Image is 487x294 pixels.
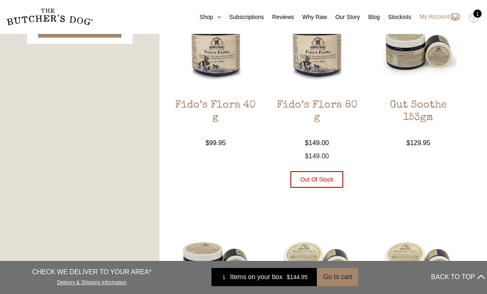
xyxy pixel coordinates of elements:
[205,139,209,146] span: $
[373,99,463,138] h2: Gut Soothe 153gm
[171,2,261,148] a: Fido’s Flora 40 gFido’s Flora 40 g $99.95
[380,13,411,22] a: Stockists
[327,13,360,22] a: Our Story
[373,2,463,92] img: Gut Soothe 153gm
[411,12,460,22] a: My Account
[305,139,329,146] bdi: 149.00
[431,267,485,287] button: BACK TO TOP
[171,99,261,138] h2: Fido’s Flora 40 g
[230,272,283,282] span: Items on your box
[305,139,309,146] span: $
[272,99,362,138] h2: Fido’s Flora 80 g
[171,2,261,92] img: Fido’s Flora 40 g
[473,10,482,18] div: 1
[272,2,362,92] img: Fido’s Flora 80 g
[373,2,463,148] a: Gut Soothe 153gmGut Soothe 153gm $129.95
[287,274,290,280] span: $
[218,273,230,281] div: 1
[317,268,358,286] button: Go to cart
[468,12,479,23] img: TBD_Cart-Full.png
[294,13,327,22] a: Why Raw
[290,171,343,188] button: Out of stock
[264,13,294,22] a: Reviews
[360,13,380,22] a: Blog
[57,277,126,285] a: Delivery & Shipping Information
[211,268,317,286] a: 1 Items on your box $144.95
[205,139,226,146] bdi: 99.95
[406,139,410,146] span: $
[32,267,152,277] p: CHECK WE DELIVER TO YOUR AREA*
[305,153,329,160] span: 149.00
[191,13,221,22] a: Shop
[305,153,309,160] span: $
[287,274,308,280] bdi: 144.95
[272,2,362,148] a: Fido’s Flora 80 gFido’s Flora 80 g $149.00
[221,13,264,22] a: Subscriptions
[406,139,430,146] bdi: 129.95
